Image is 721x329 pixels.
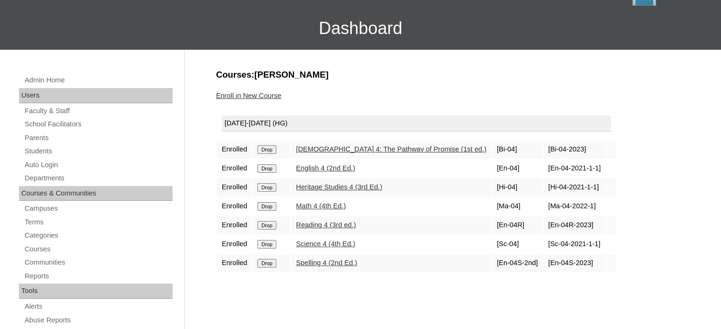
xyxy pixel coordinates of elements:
h3: Dashboard [5,7,716,50]
a: Parents [24,132,173,144]
div: Users [19,88,173,103]
a: Admin Home [24,74,173,86]
td: Enrolled [217,235,252,253]
input: Drop [257,183,276,192]
td: Enrolled [217,141,252,159]
a: Courses [24,243,173,255]
td: Enrolled [217,254,252,272]
a: Abuse Reports [24,314,173,326]
a: Terms [24,216,173,228]
td: [En-04R] [492,216,542,234]
td: [Hi-04] [492,178,542,196]
td: [En-04-2021-1-1] [543,160,605,178]
h3: Courses:[PERSON_NAME] [216,69,685,81]
td: [En-04S-2023] [543,254,605,272]
div: Courses & Communities [19,186,173,201]
a: English 4 (2nd Ed.) [296,164,356,172]
td: [Ma-04-2022-1] [543,197,605,215]
td: [Ma-04] [492,197,542,215]
a: Departments [24,172,173,184]
input: Drop [257,202,276,211]
a: Math 4 (4th Ed.) [296,202,346,210]
td: [Sc-04] [492,235,542,253]
a: Communities [24,257,173,268]
input: Drop [257,259,276,267]
input: Drop [257,221,276,230]
div: [DATE]-[DATE] (HG) [222,116,611,132]
a: Alerts [24,301,173,312]
input: Drop [257,145,276,154]
input: Drop [257,164,276,173]
td: Enrolled [217,178,252,196]
td: Enrolled [217,160,252,178]
a: Categories [24,230,173,241]
a: Reports [24,270,173,282]
td: [Bi-04-2023] [543,141,605,159]
td: [En-04R-2023] [543,216,605,234]
td: [Sc-04-2021-1-1] [543,235,605,253]
td: Enrolled [217,216,252,234]
a: Science 4 (4th Ed.) [296,240,356,248]
input: Drop [257,240,276,249]
a: School Facilitators [24,118,173,130]
div: Tools [19,284,173,299]
td: [En-04S-2nd] [492,254,542,272]
a: Faculty & Staff [24,105,173,117]
td: [Bi-04] [492,141,542,159]
a: Heritage Studies 4 (3rd Ed.) [296,183,383,191]
td: [En-04] [492,160,542,178]
td: Enrolled [217,197,252,215]
td: [Hi-04-2021-1-1] [543,178,605,196]
a: [DEMOGRAPHIC_DATA] 4: The Pathway of Promise (1st ed.) [296,145,487,153]
a: Reading 4 (3rd ed.) [296,221,356,229]
a: Students [24,145,173,157]
a: Campuses [24,203,173,214]
a: Spelling 4 (2nd Ed.) [296,259,357,267]
a: Auto Login [24,159,173,171]
a: Enroll in New Course [216,92,282,99]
